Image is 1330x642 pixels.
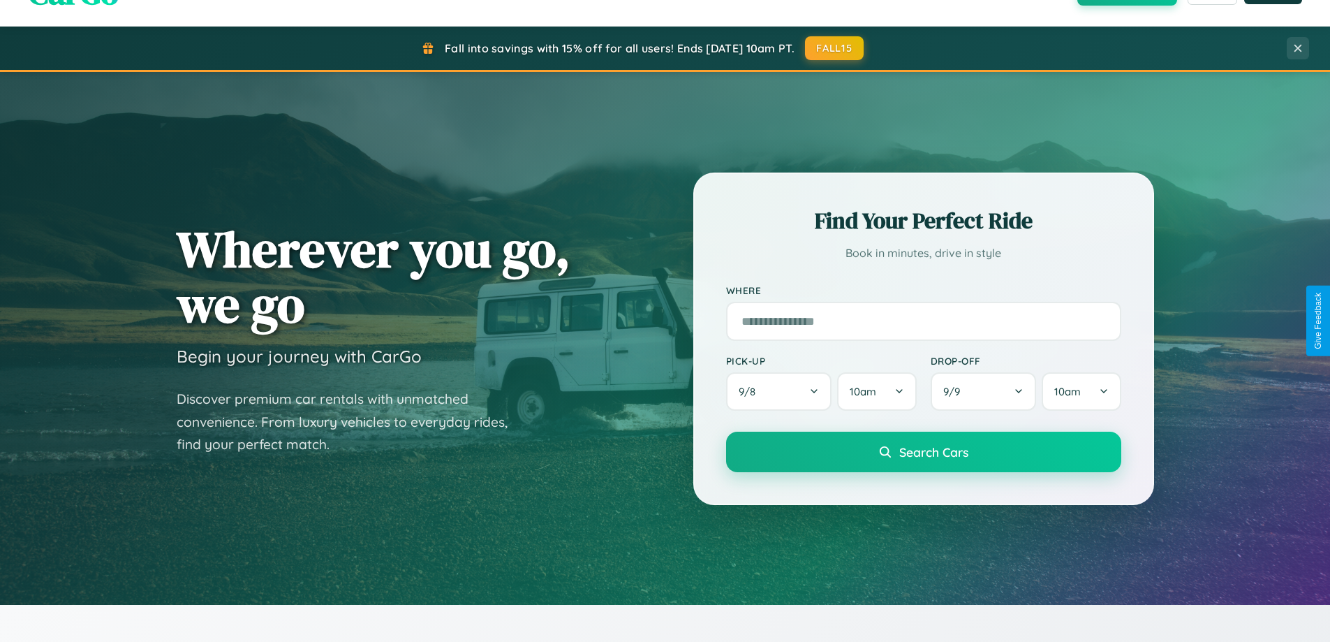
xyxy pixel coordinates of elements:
button: 10am [1042,372,1121,411]
span: Search Cars [899,444,968,460]
span: 10am [850,385,876,398]
div: Give Feedback [1313,293,1323,349]
span: Fall into savings with 15% off for all users! Ends [DATE] 10am PT. [445,41,795,55]
h2: Find Your Perfect Ride [726,205,1121,236]
label: Where [726,284,1121,296]
button: 9/9 [931,372,1037,411]
p: Book in minutes, drive in style [726,243,1121,263]
h3: Begin your journey with CarGo [177,346,422,367]
span: 9 / 9 [943,385,967,398]
label: Drop-off [931,355,1121,367]
label: Pick-up [726,355,917,367]
span: 10am [1054,385,1081,398]
p: Discover premium car rentals with unmatched convenience. From luxury vehicles to everyday rides, ... [177,388,526,456]
span: 9 / 8 [739,385,762,398]
button: 10am [837,372,916,411]
button: Search Cars [726,432,1121,472]
h1: Wherever you go, we go [177,221,570,332]
button: 9/8 [726,372,832,411]
button: FALL15 [805,36,864,60]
